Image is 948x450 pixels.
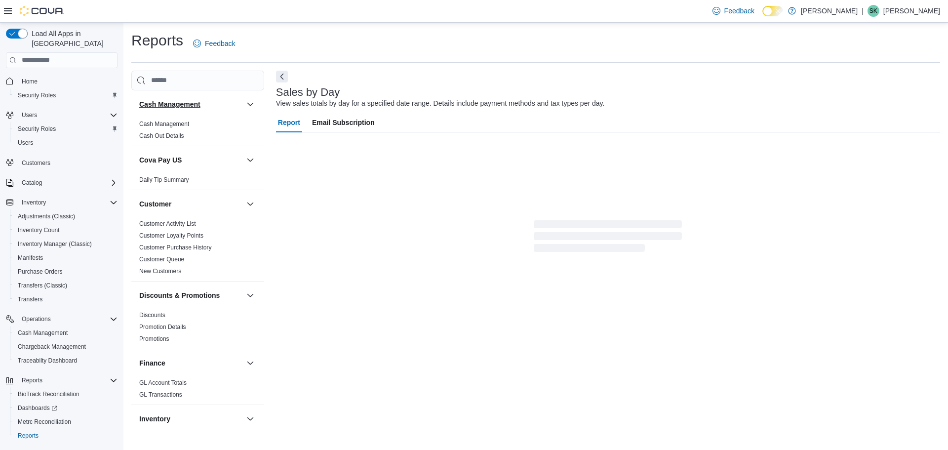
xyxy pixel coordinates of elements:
[18,418,71,426] span: Metrc Reconciliation
[18,177,118,189] span: Catalog
[139,323,186,331] span: Promotion Details
[18,76,41,87] a: Home
[2,108,121,122] button: Users
[14,266,118,278] span: Purchase Orders
[2,74,121,88] button: Home
[139,255,184,263] span: Customer Queue
[14,388,83,400] a: BioTrack Reconciliation
[312,113,375,132] span: Email Subscription
[22,159,50,167] span: Customers
[28,29,118,48] span: Load All Apps in [GEOGRAPHIC_DATA]
[139,120,189,128] span: Cash Management
[139,199,171,209] h3: Customer
[14,430,118,442] span: Reports
[14,137,118,149] span: Users
[20,6,64,16] img: Cova
[10,223,121,237] button: Inventory Count
[131,309,264,349] div: Discounts & Promotions
[10,401,121,415] a: Dashboards
[18,313,118,325] span: Operations
[244,357,256,369] button: Finance
[18,374,46,386] button: Reports
[2,196,121,209] button: Inventory
[10,326,121,340] button: Cash Management
[18,197,118,208] span: Inventory
[139,121,189,127] a: Cash Management
[131,118,264,146] div: Cash Management
[139,391,182,399] span: GL Transactions
[14,280,118,291] span: Transfers (Classic)
[14,430,42,442] a: Reports
[18,268,63,276] span: Purchase Orders
[139,379,187,387] span: GL Account Totals
[10,279,121,292] button: Transfers (Classic)
[14,280,71,291] a: Transfers (Classic)
[14,89,60,101] a: Security Roles
[14,210,118,222] span: Adjustments (Classic)
[139,244,212,251] span: Customer Purchase History
[14,266,67,278] a: Purchase Orders
[205,39,235,48] span: Feedback
[244,413,256,425] button: Inventory
[10,209,121,223] button: Adjustments (Classic)
[139,99,242,109] button: Cash Management
[14,210,79,222] a: Adjustments (Classic)
[18,212,75,220] span: Adjustments (Classic)
[139,99,200,109] h3: Cash Management
[14,388,118,400] span: BioTrack Reconciliation
[18,282,67,289] span: Transfers (Classic)
[14,327,72,339] a: Cash Management
[244,98,256,110] button: Cash Management
[18,75,118,87] span: Home
[18,404,57,412] span: Dashboards
[762,6,783,16] input: Dark Mode
[139,220,196,228] span: Customer Activity List
[10,88,121,102] button: Security Roles
[18,91,56,99] span: Security Roles
[10,340,121,354] button: Chargeback Management
[139,155,182,165] h3: Cova Pay US
[14,355,81,367] a: Traceabilty Dashboard
[2,176,121,190] button: Catalog
[139,324,186,330] a: Promotion Details
[14,238,96,250] a: Inventory Manager (Classic)
[10,251,121,265] button: Manifests
[10,265,121,279] button: Purchase Orders
[18,390,79,398] span: BioTrack Reconciliation
[14,293,46,305] a: Transfers
[10,415,121,429] button: Metrc Reconciliation
[22,78,38,85] span: Home
[18,343,86,351] span: Chargeback Management
[22,199,46,206] span: Inventory
[18,226,60,234] span: Inventory Count
[139,267,181,275] span: New Customers
[139,335,169,342] a: Promotions
[14,224,64,236] a: Inventory Count
[869,5,877,17] span: SK
[2,156,121,170] button: Customers
[139,358,242,368] button: Finance
[139,244,212,251] a: Customer Purchase History
[14,402,61,414] a: Dashboards
[139,311,165,319] span: Discounts
[244,289,256,301] button: Discounts & Promotions
[139,220,196,227] a: Customer Activity List
[14,123,60,135] a: Security Roles
[139,290,220,300] h3: Discounts & Promotions
[139,290,242,300] button: Discounts & Promotions
[10,429,121,443] button: Reports
[139,358,165,368] h3: Finance
[10,292,121,306] button: Transfers
[868,5,879,17] div: Stacy King
[2,373,121,387] button: Reports
[131,174,264,190] div: Cova Pay US
[139,176,189,184] span: Daily Tip Summary
[244,198,256,210] button: Customer
[139,132,184,140] span: Cash Out Details
[14,341,118,353] span: Chargeback Management
[278,113,300,132] span: Report
[22,376,42,384] span: Reports
[18,240,92,248] span: Inventory Manager (Classic)
[22,179,42,187] span: Catalog
[139,335,169,343] span: Promotions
